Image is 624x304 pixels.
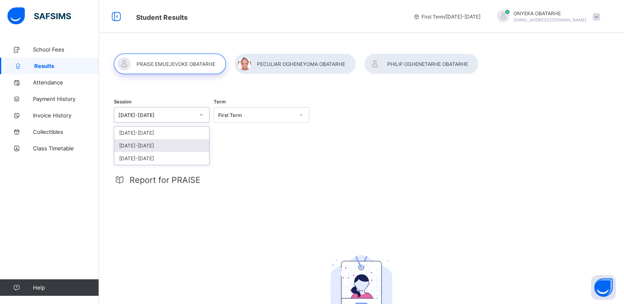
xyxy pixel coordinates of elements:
[218,112,294,118] div: First Term
[33,284,99,291] span: Help
[114,99,132,105] span: Session
[214,99,226,105] span: Term
[114,152,209,165] div: [DATE]-[DATE]
[34,63,99,69] span: Results
[130,175,200,185] span: Report for PRAISE
[413,14,480,20] span: session/term information
[7,7,71,25] img: safsims
[513,10,586,16] span: ONYEKA OBATARHE
[591,275,616,300] button: Open asap
[33,129,99,135] span: Collectibles
[33,96,99,102] span: Payment History
[33,79,99,86] span: Attendance
[513,17,586,22] span: [EMAIL_ADDRESS][DOMAIN_NAME]
[114,126,209,139] div: [DATE]-[DATE]
[33,145,99,152] span: Class Timetable
[33,112,99,119] span: Invoice History
[114,139,209,152] div: [DATE]-[DATE]
[33,46,99,53] span: School Fees
[136,13,188,21] span: Student Results
[489,10,604,23] div: ONYEKAOBATARHE
[118,112,194,118] div: [DATE]-[DATE]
